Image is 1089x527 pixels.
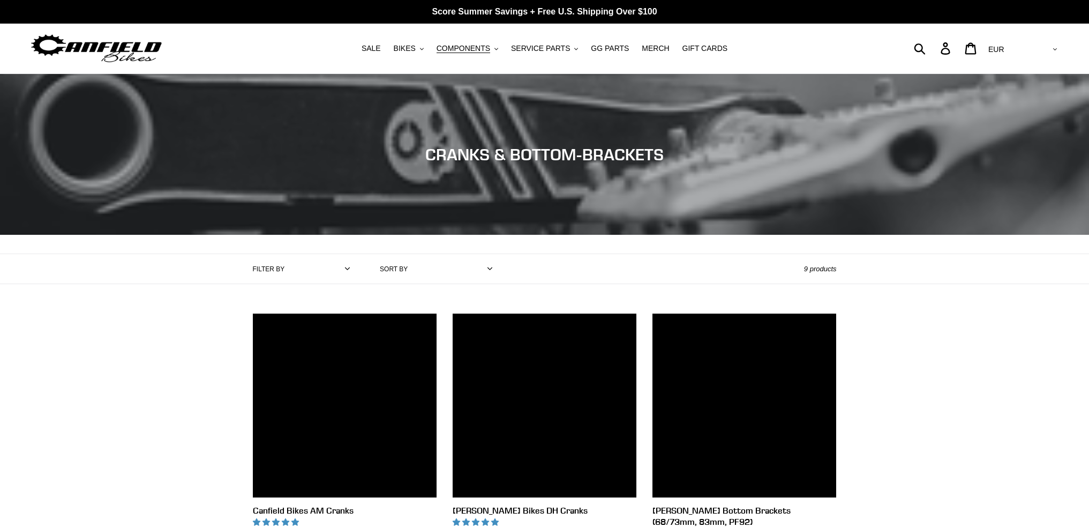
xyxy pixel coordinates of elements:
button: BIKES [388,41,429,56]
span: GIFT CARDS [682,44,728,53]
span: 9 products [804,265,837,273]
input: Search [920,36,947,60]
label: Filter by [253,264,285,274]
img: Canfield Bikes [29,32,163,65]
a: MERCH [636,41,674,56]
span: CRANKS & BOTTOM-BRACKETS [425,145,664,164]
button: COMPONENTS [431,41,504,56]
span: COMPONENTS [437,44,490,53]
a: GIFT CARDS [677,41,733,56]
button: SERVICE PARTS [506,41,583,56]
span: GG PARTS [591,44,629,53]
span: SALE [362,44,381,53]
span: BIKES [394,44,416,53]
span: SERVICE PARTS [511,44,570,53]
a: GG PARTS [585,41,634,56]
a: SALE [356,41,386,56]
span: MERCH [642,44,669,53]
label: Sort by [380,264,408,274]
